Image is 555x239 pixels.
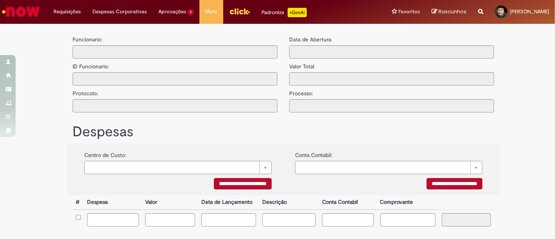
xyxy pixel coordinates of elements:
label: Funcionario: [73,36,102,43]
span: More [205,8,217,16]
img: ServiceNow [1,4,41,20]
label: Processo: [289,86,313,97]
span: [PERSON_NAME] [510,8,549,15]
p: +GenAi [288,8,307,17]
img: click_logo_yellow_360x200.png [229,5,250,17]
span: Despesas Corporativas [92,8,147,16]
th: Valor [142,195,198,210]
label: Centro de Custo: [84,147,126,159]
label: Protocolo: [73,86,98,97]
span: 1 [188,9,194,16]
span: Requisições [53,8,81,16]
th: Descrição [259,195,318,210]
th: Data de Lançamento [198,195,260,210]
a: Rascunhos [432,8,466,16]
span: Favoritos [398,8,420,16]
label: Conta Contabil: [295,147,332,159]
th: Comprovante [377,195,439,210]
a: Limpar campo {0} [295,161,482,174]
label: Data de Abertura: [289,36,332,43]
h1: Despesas [73,124,494,140]
label: Valor Total [289,59,314,70]
label: ID Funcionario: [73,59,109,70]
div: Padroniza [262,8,307,17]
th: # [73,195,84,210]
span: Rascunhos [438,8,466,15]
a: Limpar campo {0} [84,161,272,174]
th: Despesa [84,195,142,210]
th: Conta Contabil [319,195,377,210]
span: Aprovações [158,8,186,16]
